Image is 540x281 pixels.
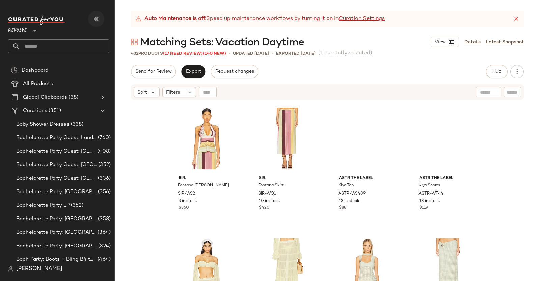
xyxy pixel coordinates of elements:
[16,134,97,142] span: Bachelorette Party Guest: Landing Page
[47,107,61,115] span: (351)
[179,198,197,204] span: 3 in stock
[135,15,385,23] div: Speed up maintenance workflows by turning it on in
[211,65,258,78] button: Request changes
[23,80,53,88] span: All Products
[418,191,443,197] span: ASTR-WF44
[178,191,195,197] span: SIR-WS2
[339,15,385,23] a: Curation Settings
[16,188,97,196] span: Bachelorette Party: [GEOGRAPHIC_DATA]
[16,148,96,155] span: Bachelorette Party Guest: [GEOGRAPHIC_DATA]
[486,65,508,78] button: Hub
[179,205,189,211] span: $360
[259,205,270,211] span: $420
[70,202,83,209] span: (352)
[131,51,138,56] span: 432
[144,15,206,23] strong: Auto Maintenance is off.
[181,65,205,78] button: Export
[203,51,226,56] span: (140 New)
[16,202,70,209] span: Bachelorette Party LP
[16,215,97,223] span: Bachelorette Party: [GEOGRAPHIC_DATA]
[97,175,111,182] span: (336)
[16,175,97,182] span: Bachelorette Party Guest: [GEOGRAPHIC_DATA]
[97,188,111,196] span: (356)
[338,191,366,197] span: ASTR-WS489
[419,198,440,204] span: 18 in stock
[163,51,203,56] span: (17 Need Review)
[431,37,459,47] button: View
[97,134,111,142] span: (760)
[96,256,111,263] span: (464)
[338,183,354,189] span: Kiya Top
[131,50,226,57] div: Products
[492,69,502,74] span: Hub
[419,205,428,211] span: $119
[178,183,229,189] span: Fontana [PERSON_NAME]
[434,40,446,45] span: View
[259,175,316,181] span: SIR.
[253,104,321,173] img: SIR-WQ1_V1.jpg
[96,148,111,155] span: (408)
[339,205,346,211] span: $88
[272,50,273,57] span: •
[486,39,524,46] a: Latest Snapshot
[419,175,476,181] span: ASTR the Label
[339,198,359,204] span: 13 in stock
[23,107,47,115] span: Curations
[131,65,176,78] button: Send for Review
[8,23,27,35] span: Revolve
[173,104,241,173] img: SIR-WS2_V1.jpg
[11,67,18,74] img: svg%3e
[229,50,230,57] span: •
[215,69,254,74] span: Request changes
[464,39,481,46] a: Details
[16,256,96,263] span: Bach Party: Boots + Bling B4 the Ring
[166,89,180,96] span: Filters
[137,89,147,96] span: Sort
[67,94,78,101] span: (38)
[259,198,280,204] span: 10 in stock
[258,183,284,189] span: Fontana Skirt
[97,161,111,169] span: (352)
[135,69,172,74] span: Send for Review
[23,94,67,101] span: Global Clipboards
[318,49,372,57] span: (1 currently selected)
[16,161,97,169] span: Bachelorette Party Guest: [GEOGRAPHIC_DATA]
[16,242,97,250] span: Bachelorette Party: [GEOGRAPHIC_DATA]
[16,265,62,273] span: [PERSON_NAME]
[16,121,70,128] span: Baby Shower Dresses
[185,69,201,74] span: Export
[70,121,84,128] span: (338)
[233,50,269,57] p: updated [DATE]
[131,39,138,45] img: svg%3e
[418,183,440,189] span: Kiya Shorts
[179,175,236,181] span: SIR.
[22,67,48,74] span: Dashboard
[339,175,396,181] span: ASTR the Label
[96,229,111,236] span: (364)
[97,242,111,250] span: (324)
[8,16,65,25] img: cfy_white_logo.C9jOOHJF.svg
[258,191,276,197] span: SIR-WQ1
[8,266,13,272] img: svg%3e
[140,36,304,49] span: Matching Sets: Vacation Daytime
[276,50,316,57] p: Exported [DATE]
[16,229,96,236] span: Bachelorette Party: [GEOGRAPHIC_DATA]
[97,215,111,223] span: (358)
